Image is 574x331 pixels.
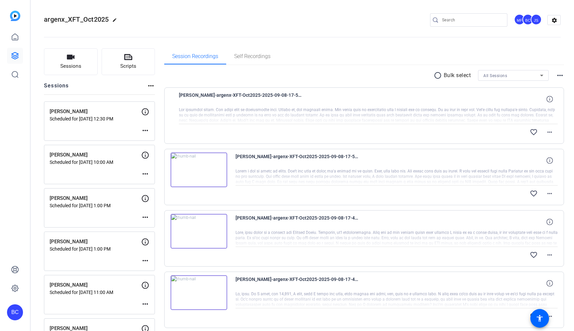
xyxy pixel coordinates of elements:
[546,312,554,320] mat-icon: more_horiz
[556,71,564,79] mat-icon: more_horiz
[530,190,538,198] mat-icon: favorite_border
[442,16,502,24] input: Search
[50,281,141,289] p: [PERSON_NAME]
[236,152,359,169] span: [PERSON_NAME]-argenx-XFT-Oct2025-2025-09-08-17-52-45-118-0
[548,15,561,25] mat-icon: settings
[50,151,141,159] p: [PERSON_NAME]
[546,251,554,259] mat-icon: more_horiz
[44,15,109,23] span: argenx_XFT_Oct2025
[147,82,155,90] mat-icon: more_horiz
[444,71,471,79] p: Bulk select
[44,48,98,75] button: Sessions
[141,170,149,178] mat-icon: more_horiz
[171,214,227,249] img: thumb-nail
[179,91,302,107] span: [PERSON_NAME]-argenx-XFT-Oct2025-2025-09-08-17-55-56-045-0
[236,214,359,230] span: [PERSON_NAME]-argenx-XFT-Oct2025-2025-09-08-17-48-56-111-0
[236,275,359,291] span: [PERSON_NAME]-argenx-XFT-Oct2025-2025-09-08-17-45-20-002-0
[434,71,444,79] mat-icon: radio_button_unchecked
[530,312,538,320] mat-icon: favorite_border
[171,152,227,187] img: thumb-nail
[102,48,155,75] button: Scripts
[522,14,533,25] div: BC
[50,203,141,208] p: Scheduled for [DATE] 1:00 PM
[50,246,141,252] p: Scheduled for [DATE] 1:00 PM
[171,275,227,310] img: thumb-nail
[530,128,538,136] mat-icon: favorite_border
[531,14,542,25] div: JS
[531,14,542,26] ngx-avatar: Judy Spier
[546,128,554,136] mat-icon: more_horiz
[10,11,20,21] img: blue-gradient.svg
[50,159,141,165] p: Scheduled for [DATE] 10:00 AM
[546,190,554,198] mat-icon: more_horiz
[60,62,81,70] span: Sessions
[522,14,534,26] ngx-avatar: Brian Curp
[50,290,141,295] p: Scheduled for [DATE] 11:00 AM
[514,14,526,26] ngx-avatar: Mandy Fernandez
[514,14,525,25] div: MF
[7,304,23,320] div: BC
[44,82,69,94] h2: Sessions
[141,126,149,134] mat-icon: more_horiz
[50,108,141,115] p: [PERSON_NAME]
[50,195,141,202] p: [PERSON_NAME]
[50,116,141,121] p: Scheduled for [DATE] 12:30 PM
[141,300,149,308] mat-icon: more_horiz
[483,73,507,78] span: All Sessions
[50,238,141,246] p: [PERSON_NAME]
[234,54,271,59] span: Self Recordings
[141,213,149,221] mat-icon: more_horiz
[172,54,218,59] span: Session Recordings
[120,62,136,70] span: Scripts
[536,314,544,322] mat-icon: accessibility
[141,257,149,265] mat-icon: more_horiz
[112,18,120,26] mat-icon: edit
[530,251,538,259] mat-icon: favorite_border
